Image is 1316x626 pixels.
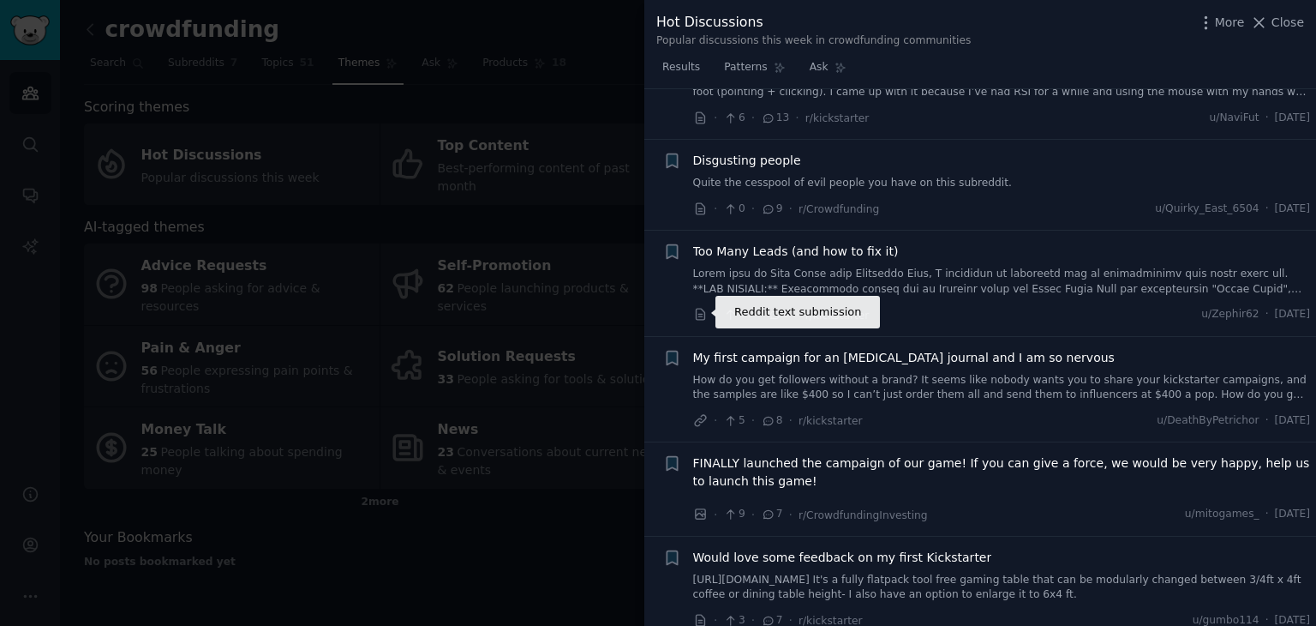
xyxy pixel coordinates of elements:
a: Disgusting people [693,152,801,170]
span: · [714,306,717,324]
a: Too Many Leads (and how to fix it) [693,243,899,261]
span: · [714,412,717,430]
span: · [751,412,755,430]
span: [DATE] [1275,202,1310,217]
span: 9 [723,507,745,522]
span: Results [662,60,700,75]
span: [DATE] [1275,111,1310,126]
span: · [1265,507,1269,522]
span: [DATE] [1275,413,1310,429]
div: Hot Discussions [656,12,971,33]
span: Ask [810,60,828,75]
span: u/mitogames_ [1185,507,1259,522]
span: [DATE] [1275,507,1310,522]
span: · [714,200,717,218]
span: · [751,200,755,218]
span: r/kickstarter [805,310,870,322]
a: How do you get followers without a brand? It seems like nobody wants you to share your kickstarte... [693,373,1311,403]
span: · [714,109,717,127]
span: · [751,109,755,127]
span: · [1265,413,1269,429]
span: 0 [723,202,745,217]
span: · [1265,307,1269,322]
a: Quite the cesspool of evil people you have on this subreddit. [693,176,1311,191]
span: 5 [723,413,745,429]
a: Would love some feedback on my first Kickstarter [693,549,992,567]
span: 8 [761,413,782,429]
span: 9 [761,202,782,217]
span: · [758,306,762,324]
button: Close [1250,14,1304,32]
span: 8 [768,307,789,322]
span: More [1215,14,1245,32]
div: Popular discussions this week in crowdfunding communities [656,33,971,49]
a: Patterns [718,54,791,89]
span: r/Crowdfunding [799,203,879,215]
span: u/NaviFut [1209,111,1259,126]
span: r/kickstarter [805,112,870,124]
a: FINALLY launched the campaign of our game! If you can give a force, we would be very happy, help ... [693,454,1311,491]
span: 7 [761,507,782,522]
span: Patterns [724,60,767,75]
span: u/DeathByPetrichor [1157,413,1259,429]
span: · [1265,202,1269,217]
button: More [1197,14,1245,32]
span: r/kickstarter [799,415,863,427]
span: · [714,506,717,524]
span: · [795,109,799,127]
span: 13 [761,111,789,126]
span: 6 [723,111,745,126]
span: · [789,200,793,218]
span: 44 [723,307,751,322]
span: [DATE] [1275,307,1310,322]
span: r/CrowdfundingInvesting [799,509,928,521]
span: · [795,306,799,324]
a: Results [656,54,706,89]
span: · [1265,111,1269,126]
a: Ask [804,54,852,89]
span: · [789,506,793,524]
span: Close [1271,14,1304,32]
span: · [789,412,793,430]
a: My first campaign for an [MEDICAL_DATA] journal and I am so nervous [693,349,1115,367]
span: u/Zephir62 [1201,307,1259,322]
a: [URL][DOMAIN_NAME] It's a fully flatpack tool free gaming table that can be modularly changed bet... [693,573,1311,603]
span: · [751,506,755,524]
span: u/Quirky_East_6504 [1155,202,1259,217]
a: Lorem ipsu do Sita Conse adip Elitseddo Eius, T incididun ut laboreetd mag al enimadminimv quis n... [693,267,1311,297]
